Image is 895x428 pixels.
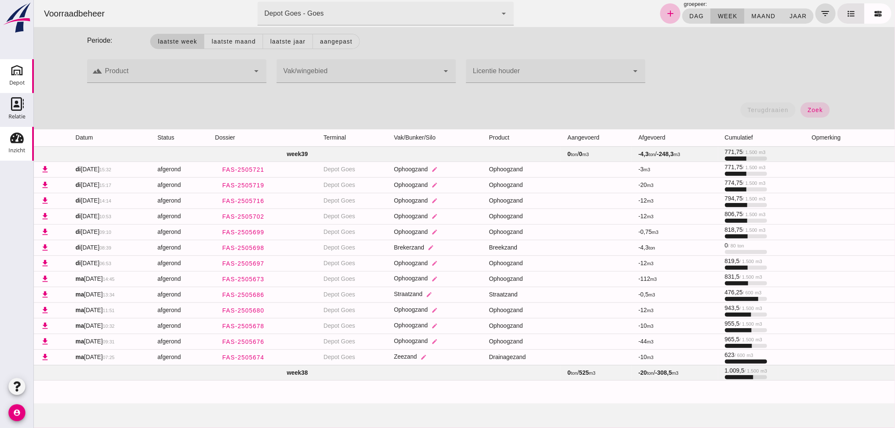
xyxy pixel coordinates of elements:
a: FAS-2505698 [181,240,237,255]
span: FAS-2505686 [188,291,231,298]
small: ton [615,245,622,250]
th: product [448,129,527,146]
small: m3 [638,370,645,376]
img: logo-small.a267ee39.svg [2,2,32,33]
i: download [7,228,16,236]
div: Depot Goes - Goes [231,8,290,19]
small: m3 [555,370,562,376]
small: m3 [721,290,728,295]
td: Ophoogzand [353,209,448,224]
strong: ma [42,291,50,298]
button: terugdraaien [707,102,762,118]
small: / 1.500 [709,228,723,233]
td: Ophoogzand [448,209,527,224]
span: [DATE] [42,181,78,188]
td: afgerond [117,318,174,334]
span: [DATE] [42,307,81,313]
small: 09:10 [66,230,77,235]
strong: 525 [545,369,555,376]
i: download [7,259,16,268]
span: FAS-2505697 [188,260,231,267]
span: / [534,369,562,376]
i: arrow_drop_down [465,8,475,19]
span: [DATE] [42,275,81,282]
td: Ophoogzand [353,334,448,349]
strong: di [42,197,47,204]
small: m3 [613,308,620,313]
i: download [7,306,16,315]
td: Ophoogzand [353,177,448,193]
i: filter_list [787,8,797,19]
td: Depot Goes [283,240,353,255]
strong: di [42,181,47,188]
small: / 1.500 [709,165,723,170]
span: FAS-2505673 [188,276,231,283]
small: / 80 [694,243,702,248]
strong: -308,5 [621,369,638,376]
span: -10 [605,354,620,360]
td: Ophoogzand [353,271,448,287]
small: m3 [613,324,620,329]
span: week [684,13,703,19]
small: m3 [725,181,732,186]
span: maand [717,13,742,19]
td: Depot Goes [283,177,353,193]
i: edit [398,198,404,204]
span: zoek [774,107,789,113]
td: Zeezand [353,349,448,365]
th: dossier [174,129,283,146]
i: account_circle [8,404,25,421]
small: m3 [722,259,729,264]
i: edit [393,291,399,298]
span: 1.009,5 [691,367,733,374]
span: / [605,151,647,157]
td: Depot Goes [283,271,353,287]
span: FAS-2505698 [188,244,231,251]
small: ton [615,152,622,157]
a: FAS-2505697 [181,256,237,271]
td: afgerond [117,193,174,209]
td: Depot Goes [283,287,353,302]
td: afgerond [117,224,174,240]
small: / 600 [709,290,719,295]
span: 806,75 [691,211,732,217]
small: / 1.500 [709,181,723,186]
p: Periode: [53,36,106,46]
small: / 1.500 [706,337,720,342]
td: Depot Goes [283,318,353,334]
strong: di [42,166,47,173]
strong: di [42,244,47,251]
i: add [631,8,642,19]
span: 771,75 [691,148,732,155]
i: download [7,243,16,252]
td: Ophoogzand [448,318,527,334]
td: Ophoogzand [353,162,448,177]
td: Straatzand [448,287,527,302]
a: FAS-2505686 [181,287,237,302]
span: [DATE] [42,166,78,173]
td: Depot Goes [283,255,353,271]
td: Depot Goes [283,162,353,177]
td: Ophoogzand [448,162,527,177]
small: ton [613,370,620,376]
span: Laatste jaar [236,38,272,45]
td: afgerond [117,334,174,349]
i: edit [394,244,401,251]
td: Ophoogzand [448,224,527,240]
span: / [605,369,645,376]
td: Depot Goes [283,349,353,365]
small: ton [537,370,544,376]
span: 943,5 [691,305,729,311]
div: Voorraadbeheer [3,8,77,19]
td: afgerond [117,177,174,193]
span: [DATE] [42,213,78,219]
span: -112 [605,275,623,282]
strong: ma [42,275,50,282]
a: FAS-2505676 [181,334,237,349]
span: [DATE] [42,354,81,360]
small: m3 [613,355,620,360]
small: m3 [618,230,625,235]
button: dag [648,8,677,24]
small: / 1.500 [706,259,720,264]
span: 794,75 [691,195,732,202]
